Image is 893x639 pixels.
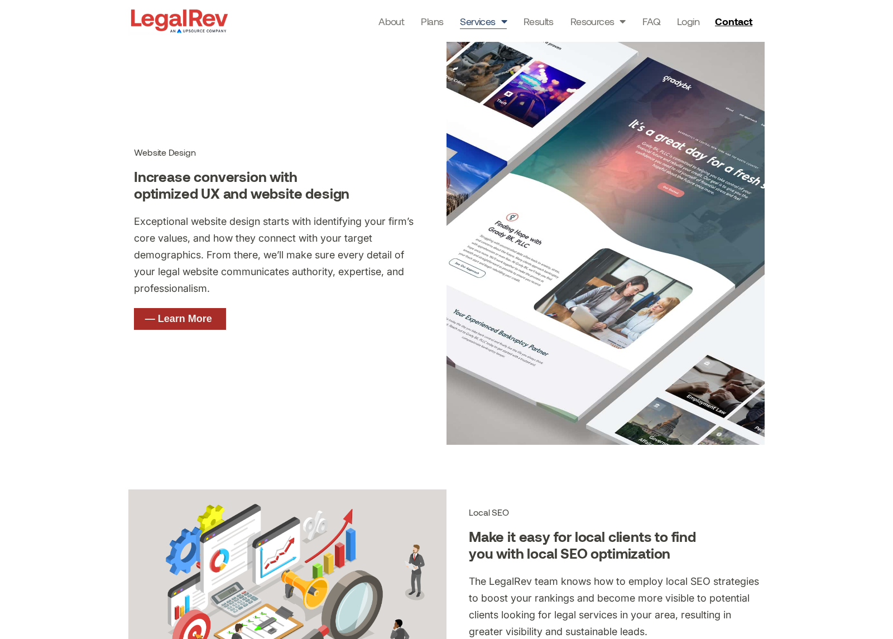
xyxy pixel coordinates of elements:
a: Login [677,13,699,29]
h3: Local SEO [469,507,759,517]
a: Contact [710,12,760,30]
a: Results [524,13,554,29]
a: Services [460,13,507,29]
h4: Make it easy for local clients to find you with local SEO optimization [469,529,720,562]
h3: Website Design [134,147,424,157]
span: — Learn More [145,314,212,324]
a: FAQ [642,13,660,29]
span: Contact [715,16,752,26]
h4: Increase conversion with optimized UX and website design [134,169,357,202]
a: About [378,13,404,29]
p: Exceptional website design starts with identifying your firm’s core values, and how they connect ... [134,213,424,296]
a: — Learn More [134,308,226,330]
a: Resources [570,13,626,29]
nav: Menu [378,13,699,29]
a: Plans [421,13,443,29]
